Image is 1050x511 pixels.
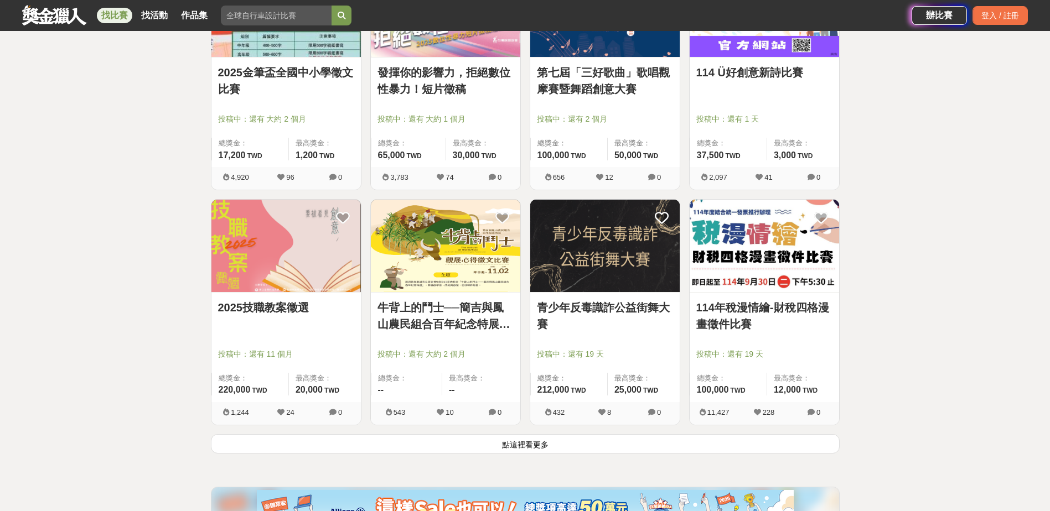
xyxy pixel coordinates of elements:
[286,408,294,416] span: 24
[378,385,384,394] span: --
[537,385,570,394] span: 212,000
[247,152,262,160] span: TWD
[697,150,724,160] span: 37,500
[378,138,439,149] span: 總獎金：
[774,138,832,149] span: 最高獎金：
[537,348,673,360] span: 投稿中：還有 19 天
[219,373,282,384] span: 總獎金：
[571,387,586,394] span: TWD
[816,408,820,416] span: 0
[286,173,294,181] span: 96
[219,150,246,160] span: 17,200
[571,152,586,160] span: TWD
[614,138,673,149] span: 最高獎金：
[730,387,745,394] span: TWD
[218,113,354,125] span: 投稿中：還有 大約 2 個月
[449,373,514,384] span: 最高獎金：
[537,113,673,125] span: 投稿中：還有 2 個月
[296,150,318,160] span: 1,200
[774,373,832,384] span: 最高獎金：
[657,173,661,181] span: 0
[371,200,520,292] img: Cover Image
[231,408,249,416] span: 1,244
[390,173,408,181] span: 3,783
[537,373,601,384] span: 總獎金：
[816,173,820,181] span: 0
[912,6,967,25] a: 辦比賽
[774,385,801,394] span: 12,000
[697,138,760,149] span: 總獎金：
[211,434,840,453] button: 點這裡看更多
[690,200,839,292] img: Cover Image
[697,385,729,394] span: 100,000
[394,408,406,416] span: 543
[377,299,514,332] a: 牛背上的鬥士──簡吉與鳳山農民組合百年紀念特展觀展心得 徵文比賽
[605,173,613,181] span: 12
[763,408,775,416] span: 228
[296,385,323,394] span: 20,000
[218,64,354,97] a: 2025金筆盃全國中小學徵文比賽
[453,138,514,149] span: 最高獎金：
[378,150,405,160] span: 65,000
[218,299,354,316] a: 2025技職教案徵選
[973,6,1028,25] div: 登入 / 註冊
[498,173,501,181] span: 0
[725,152,740,160] span: TWD
[657,408,661,416] span: 0
[537,138,601,149] span: 總獎金：
[324,387,339,394] span: TWD
[607,408,611,416] span: 8
[211,200,361,292] img: Cover Image
[377,113,514,125] span: 投稿中：還有 大約 1 個月
[296,138,354,149] span: 最高獎金：
[553,173,565,181] span: 656
[177,8,212,23] a: 作品集
[803,387,818,394] span: TWD
[219,385,251,394] span: 220,000
[371,200,520,293] a: Cover Image
[406,152,421,160] span: TWD
[231,173,249,181] span: 4,920
[798,152,813,160] span: TWD
[296,373,354,384] span: 最高獎金：
[446,173,453,181] span: 74
[774,150,796,160] span: 3,000
[449,385,455,394] span: --
[614,150,642,160] span: 50,000
[614,385,642,394] span: 25,000
[690,200,839,293] a: Cover Image
[377,64,514,97] a: 發揮你的影響力，拒絕數位性暴力！短片徵稿
[696,64,832,81] a: 114 Ü好創意新詩比賽
[696,299,832,332] a: 114年稅漫情繪-財稅四格漫畫徵件比賽
[764,173,772,181] span: 41
[530,200,680,292] img: Cover Image
[252,387,267,394] span: TWD
[697,373,760,384] span: 總獎金：
[696,113,832,125] span: 投稿中：還有 1 天
[221,6,332,25] input: 全球自行車設計比賽
[218,348,354,360] span: 投稿中：還有 11 個月
[643,387,658,394] span: TWD
[219,138,282,149] span: 總獎金：
[137,8,172,23] a: 找活動
[319,152,334,160] span: TWD
[481,152,496,160] span: TWD
[696,348,832,360] span: 投稿中：還有 19 天
[338,173,342,181] span: 0
[643,152,658,160] span: TWD
[709,173,727,181] span: 2,097
[378,373,436,384] span: 總獎金：
[537,64,673,97] a: 第七屆「三好歌曲」歌唱觀摩賽暨舞蹈創意大賽
[97,8,132,23] a: 找比賽
[211,200,361,293] a: Cover Image
[614,373,673,384] span: 最高獎金：
[707,408,730,416] span: 11,427
[338,408,342,416] span: 0
[553,408,565,416] span: 432
[453,150,480,160] span: 30,000
[377,348,514,360] span: 投稿中：還有 大約 2 個月
[446,408,453,416] span: 10
[530,200,680,293] a: Cover Image
[537,299,673,332] a: 青少年反毒識詐公益街舞大賽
